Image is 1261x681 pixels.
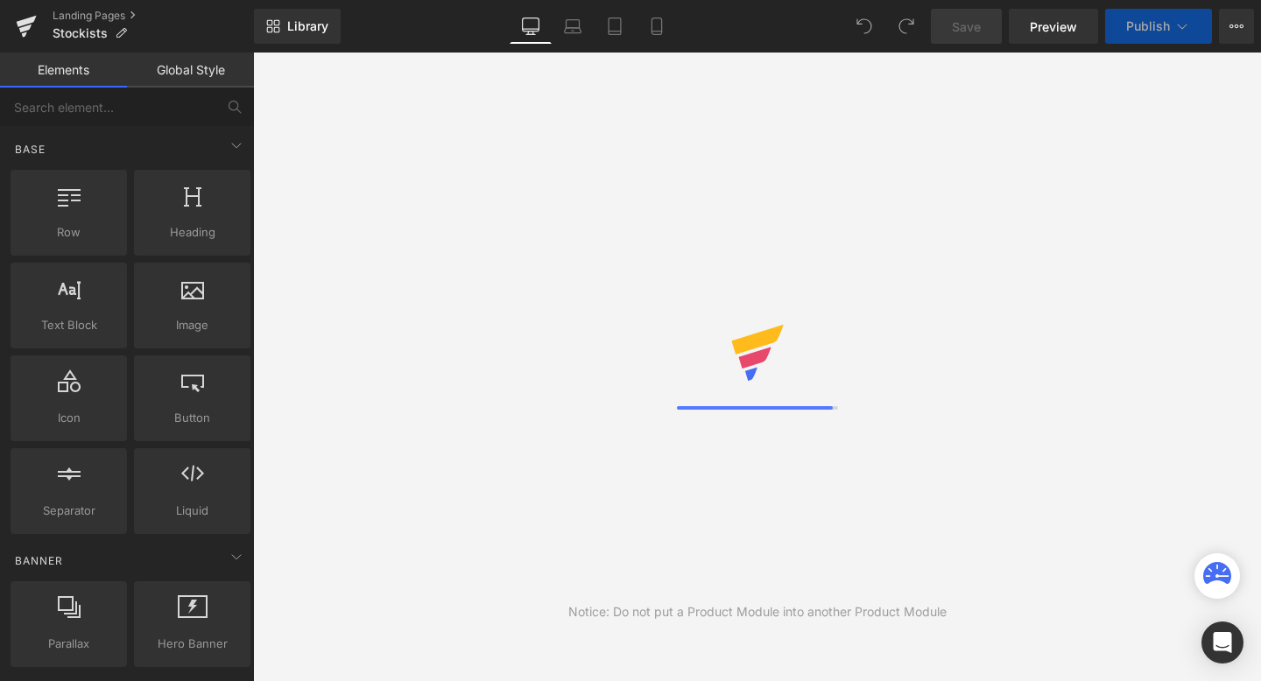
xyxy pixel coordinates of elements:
[568,602,947,621] div: Notice: Do not put a Product Module into another Product Module
[1030,18,1077,36] span: Preview
[139,502,245,520] span: Liquid
[139,635,245,653] span: Hero Banner
[1105,9,1212,44] button: Publish
[510,9,552,44] a: Desktop
[13,552,65,569] span: Banner
[139,316,245,334] span: Image
[889,9,924,44] button: Redo
[594,9,636,44] a: Tablet
[16,409,122,427] span: Icon
[13,141,47,158] span: Base
[16,223,122,242] span: Row
[1201,621,1243,663] div: Open Intercom Messenger
[552,9,594,44] a: Laptop
[139,409,245,427] span: Button
[847,9,882,44] button: Undo
[16,316,122,334] span: Text Block
[127,53,254,88] a: Global Style
[636,9,678,44] a: Mobile
[287,18,328,34] span: Library
[53,9,254,23] a: Landing Pages
[952,18,981,36] span: Save
[139,223,245,242] span: Heading
[1219,9,1254,44] button: More
[1126,19,1170,33] span: Publish
[16,502,122,520] span: Separator
[53,26,108,40] span: Stockists
[16,635,122,653] span: Parallax
[254,9,341,44] a: New Library
[1009,9,1098,44] a: Preview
